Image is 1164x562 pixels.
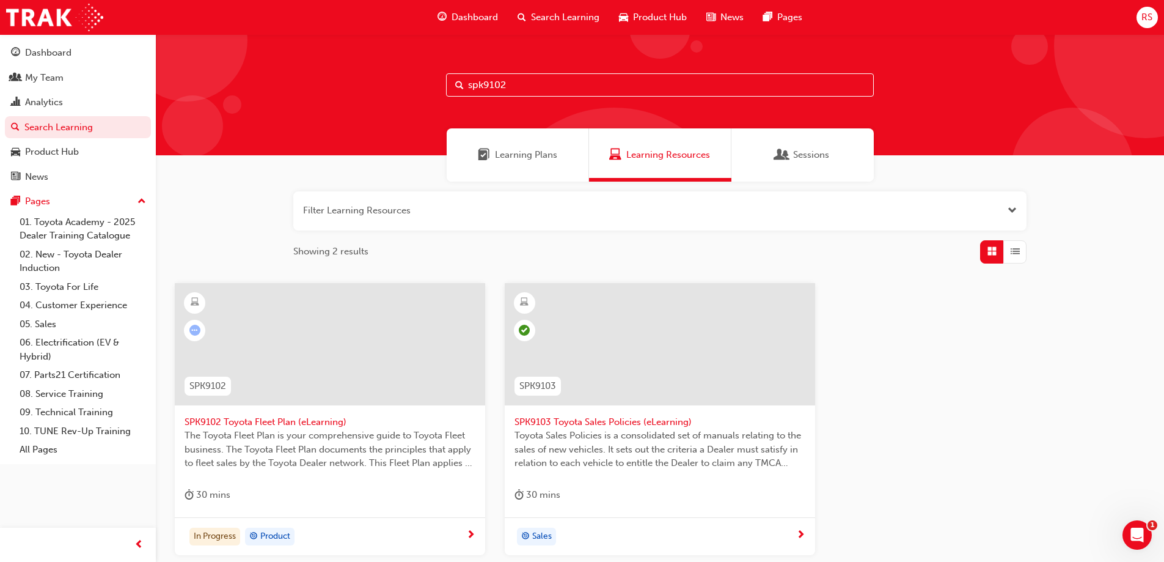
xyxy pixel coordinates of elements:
span: Toyota Sales Policies is a consolidated set of manuals relating to the sales of new vehicles. It ... [514,429,805,470]
a: 09. Technical Training [15,403,151,422]
span: Product [260,530,290,544]
a: Learning PlansLearning Plans [447,128,589,182]
div: Pages [25,194,50,209]
span: learningResourceType_ELEARNING-icon [191,295,199,311]
a: guage-iconDashboard [428,5,508,30]
a: My Team [5,67,151,89]
div: My Team [25,71,64,85]
span: duration-icon [185,487,194,503]
a: 10. TUNE Rev-Up Training [15,422,151,441]
a: Search Learning [5,116,151,139]
span: The Toyota Fleet Plan is your comprehensive guide to Toyota Fleet business. The Toyota Fleet Plan... [185,429,475,470]
button: Pages [5,190,151,213]
a: 01. Toyota Academy - 2025 Dealer Training Catalogue [15,213,151,245]
span: SPK9103 [519,379,556,393]
button: DashboardMy TeamAnalyticsSearch LearningProduct HubNews [5,39,151,190]
span: SPK9102 Toyota Fleet Plan (eLearning) [185,415,475,429]
a: Product Hub [5,141,151,163]
span: Learning Resources [626,148,710,162]
span: pages-icon [763,10,772,25]
span: pages-icon [11,196,20,207]
input: Search... [446,73,874,97]
span: Learning Resources [609,148,621,162]
a: 02. New - Toyota Dealer Induction [15,245,151,278]
span: SPK9102 [189,379,226,393]
a: 08. Service Training [15,385,151,404]
span: learningRecordVerb_PASS-icon [519,325,530,336]
span: Search [455,78,464,92]
span: next-icon [796,530,805,541]
div: Dashboard [25,46,71,60]
span: List [1011,245,1020,259]
span: Showing 2 results [293,245,368,259]
div: News [25,170,48,184]
span: Sales [532,530,552,544]
span: Pages [777,10,802,24]
a: SPK9102SPK9102 Toyota Fleet Plan (eLearning)The Toyota Fleet Plan is your comprehensive guide to ... [175,283,485,556]
span: car-icon [11,147,20,158]
a: All Pages [15,440,151,459]
div: Analytics [25,95,63,109]
span: news-icon [11,172,20,183]
span: search-icon [11,122,20,133]
div: 30 mins [185,487,230,503]
a: Dashboard [5,42,151,64]
span: News [720,10,744,24]
a: 05. Sales [15,315,151,334]
a: news-iconNews [697,5,753,30]
span: people-icon [11,73,20,84]
iframe: Intercom live chat [1122,520,1152,550]
a: Learning ResourcesLearning Resources [589,128,731,182]
a: Analytics [5,91,151,114]
span: up-icon [137,194,146,210]
span: Sessions [793,148,829,162]
span: target-icon [249,529,258,545]
div: In Progress [189,528,240,546]
span: SPK9103 Toyota Sales Policies (eLearning) [514,415,805,429]
span: 1 [1148,520,1157,530]
span: car-icon [619,10,628,25]
span: Grid [987,245,997,259]
span: prev-icon [134,538,144,553]
span: search-icon [518,10,526,25]
span: target-icon [521,529,530,545]
span: Sessions [776,148,788,162]
img: Trak [6,4,103,31]
span: guage-icon [437,10,447,25]
span: news-icon [706,10,716,25]
span: duration-icon [514,487,524,503]
div: 30 mins [514,487,560,503]
a: News [5,166,151,188]
a: search-iconSearch Learning [508,5,609,30]
div: Product Hub [25,145,79,159]
span: next-icon [466,530,475,541]
a: SPK9103SPK9103 Toyota Sales Policies (eLearning)Toyota Sales Policies is a consolidated set of ma... [505,283,815,556]
span: guage-icon [11,48,20,59]
span: Search Learning [531,10,599,24]
button: Open the filter [1008,204,1017,218]
a: 03. Toyota For Life [15,278,151,297]
a: 06. Electrification (EV & Hybrid) [15,333,151,366]
a: 07. Parts21 Certification [15,366,151,385]
span: Dashboard [452,10,498,24]
a: car-iconProduct Hub [609,5,697,30]
a: pages-iconPages [753,5,812,30]
span: RS [1141,10,1152,24]
span: Learning Plans [478,148,490,162]
span: Learning Plans [495,148,557,162]
a: SessionsSessions [731,128,874,182]
button: RS [1137,7,1158,28]
span: Product Hub [633,10,687,24]
span: learningRecordVerb_ATTEMPT-icon [189,325,200,336]
a: 04. Customer Experience [15,296,151,315]
span: learningResourceType_ELEARNING-icon [520,295,529,311]
span: chart-icon [11,97,20,108]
